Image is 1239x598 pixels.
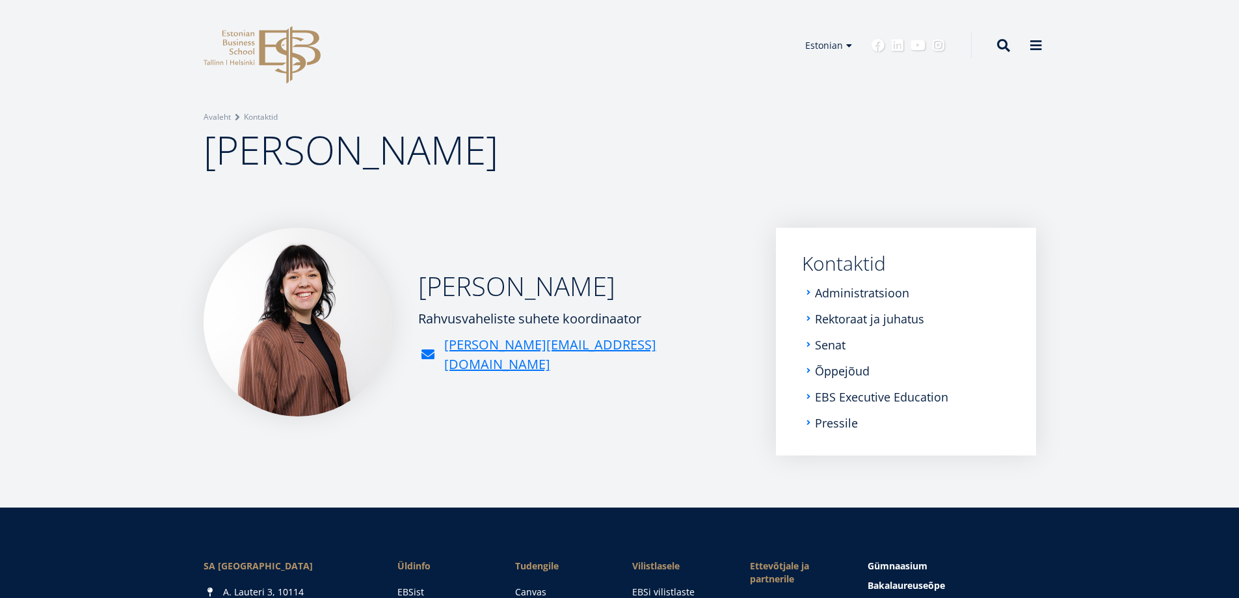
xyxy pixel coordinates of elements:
span: Vilistlasele [632,560,724,573]
span: Üldinfo [397,560,489,573]
a: Linkedin [891,39,904,52]
a: Kontaktid [244,111,278,124]
a: Gümnaasium [868,560,1035,573]
a: EBS Executive Education [815,390,948,403]
div: SA [GEOGRAPHIC_DATA] [204,560,371,573]
span: [PERSON_NAME] [204,123,498,176]
a: Õppejõud [815,364,870,377]
a: Senat [815,338,846,351]
a: [PERSON_NAME][EMAIL_ADDRESS][DOMAIN_NAME] [444,335,750,374]
span: Bakalaureuseõpe [868,579,945,591]
span: Ettevõtjale ja partnerile [750,560,842,586]
a: Instagram [932,39,945,52]
h2: [PERSON_NAME] [418,270,750,303]
span: Gümnaasium [868,560,927,572]
a: Rektoraat ja juhatus [815,312,924,325]
div: Rahvusvaheliste suhete koordinaator [418,309,750,329]
a: Youtube [911,39,926,52]
a: Avaleht [204,111,231,124]
a: Facebook [872,39,885,52]
a: Bakalaureuseõpe [868,579,1035,592]
a: Administratsioon [815,286,909,299]
a: Pressile [815,416,858,429]
a: Kontaktid [802,254,1010,273]
a: Tudengile [515,560,607,573]
img: Karolina Kuusik [204,228,392,416]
